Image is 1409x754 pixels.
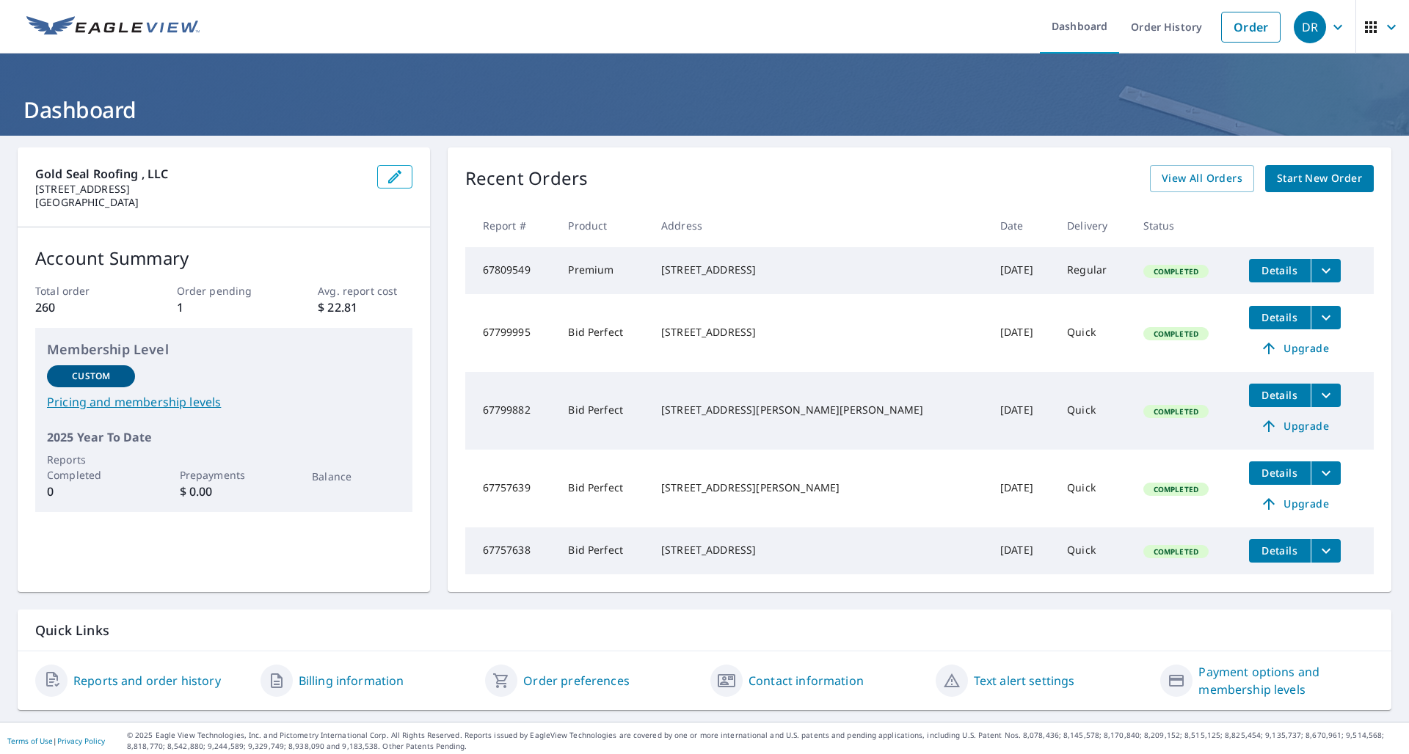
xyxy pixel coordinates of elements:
[1055,247,1131,294] td: Regular
[989,247,1055,294] td: [DATE]
[1162,169,1242,188] span: View All Orders
[1277,169,1362,188] span: Start New Order
[7,736,105,745] p: |
[1258,388,1302,402] span: Details
[1311,306,1341,329] button: filesDropdownBtn-67799995
[7,736,53,746] a: Terms of Use
[177,299,271,316] p: 1
[1055,372,1131,450] td: Quick
[465,165,589,192] p: Recent Orders
[35,621,1374,640] p: Quick Links
[556,372,649,450] td: Bid Perfect
[35,183,365,196] p: [STREET_ADDRESS]
[47,483,135,500] p: 0
[1249,384,1311,407] button: detailsBtn-67799882
[661,403,977,417] div: [STREET_ADDRESS][PERSON_NAME][PERSON_NAME]
[177,283,271,299] p: Order pending
[661,480,977,495] div: [STREET_ADDRESS][PERSON_NAME]
[47,428,401,446] p: 2025 Year To Date
[556,450,649,527] td: Bid Perfect
[1132,204,1237,247] th: Status
[1145,484,1207,494] span: Completed
[1258,466,1302,480] span: Details
[749,672,864,689] a: Contact information
[1249,461,1311,485] button: detailsBtn-67757639
[465,372,557,450] td: 67799882
[1249,539,1311,563] button: detailsBtn-67757638
[1311,384,1341,407] button: filesDropdownBtn-67799882
[989,527,1055,574] td: [DATE]
[661,325,977,340] div: [STREET_ADDRESS]
[989,204,1055,247] th: Date
[1145,266,1207,277] span: Completed
[35,299,129,316] p: 260
[974,672,1075,689] a: Text alert settings
[989,294,1055,372] td: [DATE]
[989,450,1055,527] td: [DATE]
[35,245,412,271] p: Account Summary
[1249,492,1341,516] a: Upgrade
[47,452,135,483] p: Reports Completed
[1249,306,1311,329] button: detailsBtn-67799995
[465,527,557,574] td: 67757638
[989,372,1055,450] td: [DATE]
[556,247,649,294] td: Premium
[1055,450,1131,527] td: Quick
[465,450,557,527] td: 67757639
[312,469,400,484] p: Balance
[1249,414,1341,438] a: Upgrade
[1265,165,1374,192] a: Start New Order
[1150,165,1254,192] a: View All Orders
[1311,461,1341,485] button: filesDropdownBtn-67757639
[35,196,365,209] p: [GEOGRAPHIC_DATA]
[1249,337,1341,360] a: Upgrade
[661,543,977,557] div: [STREET_ADDRESS]
[127,730,1402,752] p: © 2025 Eagle View Technologies, Inc. and Pictometry International Corp. All Rights Reserved. Repo...
[1294,11,1326,43] div: DR
[318,299,412,316] p: $ 22.81
[1311,539,1341,563] button: filesDropdownBtn-67757638
[523,672,630,689] a: Order preferences
[465,204,557,247] th: Report #
[26,16,200,38] img: EV Logo
[1249,259,1311,282] button: detailsBtn-67809549
[465,294,557,372] td: 67799995
[57,736,105,746] a: Privacy Policy
[1055,527,1131,574] td: Quick
[35,283,129,299] p: Total order
[18,95,1391,125] h1: Dashboard
[1145,546,1207,557] span: Completed
[1055,294,1131,372] td: Quick
[72,370,110,383] p: Custom
[35,165,365,183] p: Gold Seal Roofing , LLC
[661,263,977,277] div: [STREET_ADDRESS]
[1258,417,1332,435] span: Upgrade
[318,283,412,299] p: Avg. report cost
[1258,495,1332,513] span: Upgrade
[47,340,401,359] p: Membership Level
[47,393,401,411] a: Pricing and membership levels
[1258,263,1302,277] span: Details
[1258,340,1332,357] span: Upgrade
[1055,204,1131,247] th: Delivery
[1145,406,1207,417] span: Completed
[1258,543,1302,557] span: Details
[1311,259,1341,282] button: filesDropdownBtn-67809549
[73,672,221,689] a: Reports and order history
[465,247,557,294] td: 67809549
[1198,663,1374,698] a: Payment options and membership levels
[1221,12,1281,43] a: Order
[556,204,649,247] th: Product
[649,204,989,247] th: Address
[1258,310,1302,324] span: Details
[556,294,649,372] td: Bid Perfect
[180,467,268,483] p: Prepayments
[180,483,268,500] p: $ 0.00
[299,672,404,689] a: Billing information
[556,527,649,574] td: Bid Perfect
[1145,329,1207,339] span: Completed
